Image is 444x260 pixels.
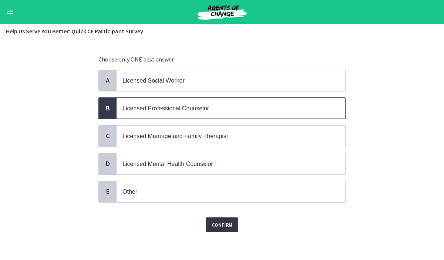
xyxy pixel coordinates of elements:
span: Licensed Social Worker [122,77,185,84]
button: Confirm [206,217,238,232]
img: Agents of Change [178,3,266,21]
span: Other [122,189,137,195]
span: Licensed Mental Health Counselor [122,161,213,167]
span: B [103,104,112,113]
span: C [103,131,112,140]
span: Confirm [212,220,232,229]
p: Choose only ONE best answer. [98,55,346,64]
button: Enable menu [6,7,15,16]
span: Licensed Professional Counselor [122,105,209,111]
span: D [103,159,112,168]
span: E [103,187,112,196]
h3: Help Us Serve You Better: Quick CE Participant Survey [6,27,429,36]
span: A [103,76,112,85]
span: Licensed Marriage and Family Therapist [122,133,228,139]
